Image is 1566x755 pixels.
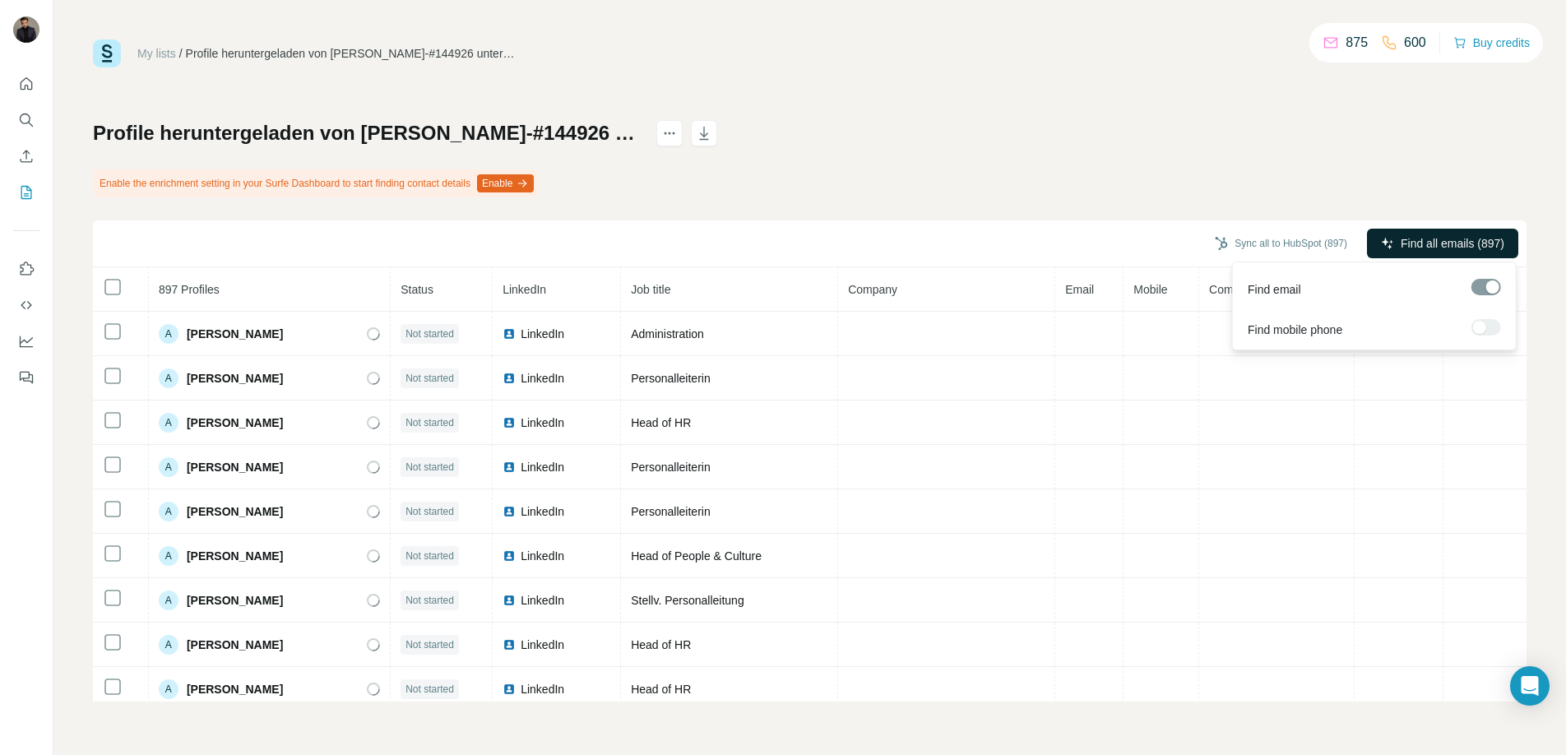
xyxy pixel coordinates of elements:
[13,69,39,99] button: Quick start
[1510,666,1550,706] div: Open Intercom Messenger
[631,283,670,296] span: Job title
[631,638,691,651] span: Head of HR
[405,549,454,563] span: Not started
[186,45,515,62] div: Profile heruntergeladen von [PERSON_NAME]-#144926 unter [DATE]T12-48-53.450Z
[1367,229,1518,258] button: Find all emails (897)
[631,505,711,518] span: Personalleiterin
[521,370,564,387] span: LinkedIn
[631,549,762,563] span: Head of People & Culture
[13,178,39,207] button: My lists
[521,326,564,342] span: LinkedIn
[93,169,537,197] div: Enable the enrichment setting in your Surfe Dashboard to start finding contact details
[503,372,516,385] img: LinkedIn logo
[503,638,516,651] img: LinkedIn logo
[405,460,454,475] span: Not started
[1453,31,1530,54] button: Buy credits
[521,459,564,475] span: LinkedIn
[405,327,454,341] span: Not started
[656,120,683,146] button: actions
[503,549,516,563] img: LinkedIn logo
[179,45,183,62] li: /
[159,635,178,655] div: A
[401,283,433,296] span: Status
[503,461,516,474] img: LinkedIn logo
[503,594,516,607] img: LinkedIn logo
[13,141,39,171] button: Enrich CSV
[187,370,283,387] span: [PERSON_NAME]
[848,283,897,296] span: Company
[521,548,564,564] span: LinkedIn
[13,363,39,392] button: Feedback
[1209,283,1300,296] span: Company website
[405,504,454,519] span: Not started
[503,327,516,340] img: LinkedIn logo
[405,371,454,386] span: Not started
[1401,235,1504,252] span: Find all emails (897)
[187,592,283,609] span: [PERSON_NAME]
[631,683,691,696] span: Head of HR
[405,682,454,697] span: Not started
[503,416,516,429] img: LinkedIn logo
[93,39,121,67] img: Surfe Logo
[13,254,39,284] button: Use Surfe on LinkedIn
[187,637,283,653] span: [PERSON_NAME]
[159,502,178,521] div: A
[159,591,178,610] div: A
[13,290,39,320] button: Use Surfe API
[137,47,176,60] a: My lists
[1346,33,1368,53] p: 875
[159,679,178,699] div: A
[159,546,178,566] div: A
[503,683,516,696] img: LinkedIn logo
[187,459,283,475] span: [PERSON_NAME]
[1065,283,1094,296] span: Email
[503,283,546,296] span: LinkedIn
[187,548,283,564] span: [PERSON_NAME]
[631,327,704,340] span: Administration
[631,594,744,607] span: Stellv. Personalleitung
[187,326,283,342] span: [PERSON_NAME]
[405,637,454,652] span: Not started
[521,681,564,697] span: LinkedIn
[159,324,178,344] div: A
[1133,283,1167,296] span: Mobile
[159,283,220,296] span: 897 Profiles
[521,592,564,609] span: LinkedIn
[503,505,516,518] img: LinkedIn logo
[405,593,454,608] span: Not started
[631,372,711,385] span: Personalleiterin
[1248,322,1342,338] span: Find mobile phone
[187,503,283,520] span: [PERSON_NAME]
[631,461,711,474] span: Personalleiterin
[13,327,39,356] button: Dashboard
[187,415,283,431] span: [PERSON_NAME]
[631,416,691,429] span: Head of HR
[159,413,178,433] div: A
[1404,33,1426,53] p: 600
[13,16,39,43] img: Avatar
[187,681,283,697] span: [PERSON_NAME]
[13,105,39,135] button: Search
[521,637,564,653] span: LinkedIn
[521,503,564,520] span: LinkedIn
[1248,281,1301,298] span: Find email
[93,120,642,146] h1: Profile heruntergeladen von [PERSON_NAME]-#144926 unter [DATE]T12-48-53.450Z
[405,415,454,430] span: Not started
[477,174,534,192] button: Enable
[521,415,564,431] span: LinkedIn
[159,457,178,477] div: A
[1203,231,1359,256] button: Sync all to HubSpot (897)
[159,368,178,388] div: A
